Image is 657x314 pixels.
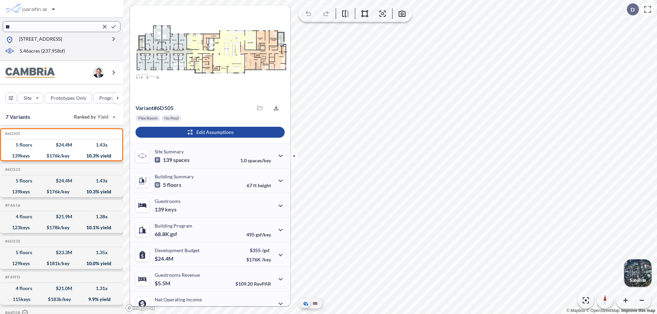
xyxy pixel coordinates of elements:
h5: Click to copy the code [4,239,20,244]
button: Ranked by Yield [68,111,120,122]
p: Edit Assumptions [196,129,234,136]
p: $2.5M [155,304,171,311]
span: spaces [173,156,190,163]
p: $24.4M [155,255,175,262]
p: Program [99,95,118,101]
button: Switcher ImageSatellite [624,259,652,287]
p: Satellite [630,277,646,283]
p: 67 [247,182,271,188]
span: gsf/key [256,232,271,237]
span: ft [253,182,257,188]
a: Mapbox [566,308,585,313]
h5: Click to copy the code [4,167,20,172]
p: 5.46 acres ( 237,958 sf) [20,47,65,55]
p: $109.20 [235,281,271,287]
p: No Pool [164,115,179,121]
p: Guestrooms Revenue [155,272,200,278]
p: $5.5M [155,280,171,287]
p: 7 Variants [5,113,30,121]
h5: Click to copy the code [4,203,20,208]
button: Site Plan [311,299,319,308]
p: $176K [246,257,271,262]
p: 5 [155,181,181,188]
p: 139 [155,156,190,163]
h5: Click to copy the code [4,275,20,279]
p: D [631,6,635,13]
p: # 6d505 [136,105,173,111]
span: gsf [170,231,177,237]
p: Building Summary [155,174,194,179]
span: Variant [136,105,154,111]
span: floors [167,181,181,188]
p: Prototypes Only [51,95,86,101]
span: RevPAR [254,281,271,287]
a: OpenStreetMap [586,308,619,313]
p: Guestrooms [155,198,181,204]
p: Development Budget [155,247,199,253]
img: Switcher Image [624,259,652,287]
img: BrandImage [5,67,55,78]
button: Program [93,93,130,104]
a: Improve this map [621,308,655,313]
p: 45.0% [242,305,271,311]
p: 139 [155,206,177,213]
p: 495 [246,232,271,237]
span: /key [262,257,271,262]
span: height [258,182,271,188]
p: 68.8K [155,231,177,237]
p: $355 [246,247,271,253]
button: Edit Assumptions [136,127,285,138]
span: /gsf [262,247,270,253]
button: Aerial View [301,299,310,308]
span: spaces/key [248,158,271,163]
p: Site [24,95,31,101]
a: Mapbox homepage [125,304,155,312]
p: Flex Room [138,115,157,121]
p: Net Operating Income [155,297,202,302]
p: 1.0 [240,158,271,163]
span: Yield [98,113,109,120]
button: Prototypes Only [45,93,92,104]
p: Site Summary [155,149,184,154]
img: user logo [93,67,104,78]
h5: Click to copy the code [4,131,20,136]
button: Site [18,93,43,104]
p: [STREET_ADDRESS] [19,36,62,44]
span: margin [256,305,271,311]
p: Building Program [155,223,192,229]
span: keys [165,206,177,213]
